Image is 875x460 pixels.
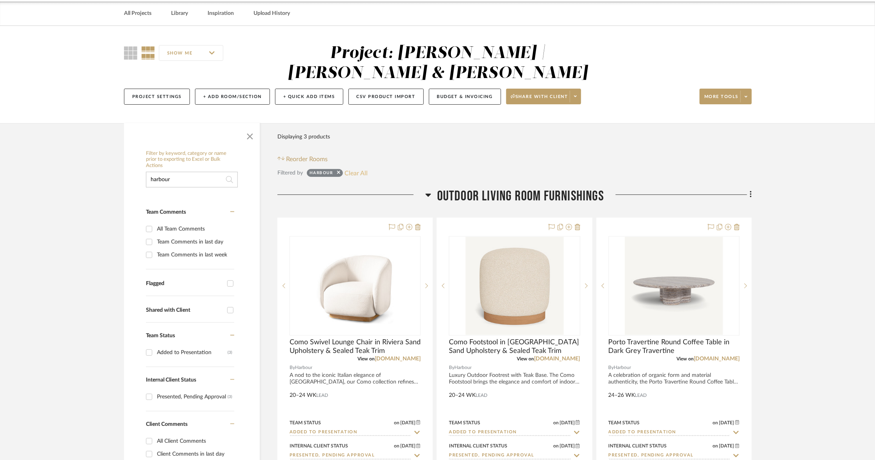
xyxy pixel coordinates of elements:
[614,364,631,371] span: Harbour
[609,364,614,371] span: By
[157,236,232,248] div: Team Comments in last day
[146,307,223,314] div: Shared with Client
[449,442,507,449] div: Internal Client Status
[348,89,424,105] button: CSV Product Import
[146,333,175,338] span: Team Status
[454,364,472,371] span: Harbour
[306,237,404,335] img: Como Swivel Lounge Chair in Riviera Sand Upholstery & Sealed Teak Trim
[288,45,588,82] div: Project: [PERSON_NAME] | [PERSON_NAME] & [PERSON_NAME]
[511,94,568,105] span: Share with client
[394,420,399,425] span: on
[290,452,411,460] input: Type to Search…
[290,364,295,371] span: By
[553,420,559,425] span: on
[449,429,571,436] input: Type to Search…
[394,444,399,448] span: on
[208,8,234,19] a: Inspiration
[718,420,735,425] span: [DATE]
[429,89,501,105] button: Budget & Invoicing
[290,419,321,426] div: Team Status
[465,237,563,335] img: Como Footstool in Riviera Sand Upholstery & Sealed Teak Trim
[713,420,718,425] span: on
[449,338,580,355] span: Como Footstool in [GEOGRAPHIC_DATA] Sand Upholstery & Sealed Teak Trim
[609,452,730,460] input: Type to Search…
[157,346,228,359] div: Added to Presentation
[399,443,416,449] span: [DATE]
[506,89,582,104] button: Share with client
[124,89,190,105] button: Project Settings
[290,236,420,335] div: 0
[146,422,188,427] span: Client Comments
[449,452,571,460] input: Type to Search…
[718,443,735,449] span: [DATE]
[228,391,232,403] div: (3)
[437,188,604,205] span: Outdoor Living Room Furnishings
[277,129,330,145] div: Displaying 3 products
[357,356,375,361] span: View on
[290,338,421,355] span: Como Swivel Lounge Chair in Riviera Sand Upholstery & Sealed Teak Trim
[146,172,238,187] input: Search within 3 results
[286,155,328,164] span: Reorder Rooms
[375,356,421,362] a: [DOMAIN_NAME]
[399,420,416,425] span: [DATE]
[517,356,534,361] span: View on
[124,8,151,19] a: All Projects
[295,364,312,371] span: Harbour
[146,151,238,169] h6: Filter by keyword, category or name prior to exporting to Excel or Bulk Actions
[157,391,228,403] div: Presented, Pending Approval
[449,419,480,426] div: Team Status
[559,443,576,449] span: [DATE]
[157,435,232,447] div: All Client Comments
[704,94,738,105] span: More tools
[157,223,232,235] div: All Team Comments
[609,236,739,335] div: 0
[310,170,333,178] div: harbour
[449,364,454,371] span: By
[228,346,232,359] div: (3)
[146,280,223,287] div: Flagged
[559,420,576,425] span: [DATE]
[700,89,752,104] button: More tools
[146,209,186,215] span: Team Comments
[157,249,232,261] div: Team Comments in last week
[676,356,694,361] span: View on
[290,442,348,449] div: Internal Client Status
[345,168,368,178] button: Clear All
[275,89,343,105] button: + Quick Add Items
[609,338,740,355] span: Porto Travertine Round Coffee Table in Dark Grey Travertine
[609,429,730,436] input: Type to Search…
[290,429,411,436] input: Type to Search…
[609,419,640,426] div: Team Status
[171,8,188,19] a: Library
[277,169,303,177] div: Filtered by
[609,442,667,449] div: Internal Client Status
[553,444,559,448] span: on
[694,356,740,362] a: [DOMAIN_NAME]
[253,8,290,19] a: Upload History
[449,236,580,335] div: 0
[242,127,258,143] button: Close
[625,237,723,335] img: Porto Travertine Round Coffee Table in Dark Grey Travertine
[146,377,196,383] span: Internal Client Status
[277,155,328,164] button: Reorder Rooms
[195,89,270,105] button: + Add Room/Section
[534,356,580,362] a: [DOMAIN_NAME]
[713,444,718,448] span: on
